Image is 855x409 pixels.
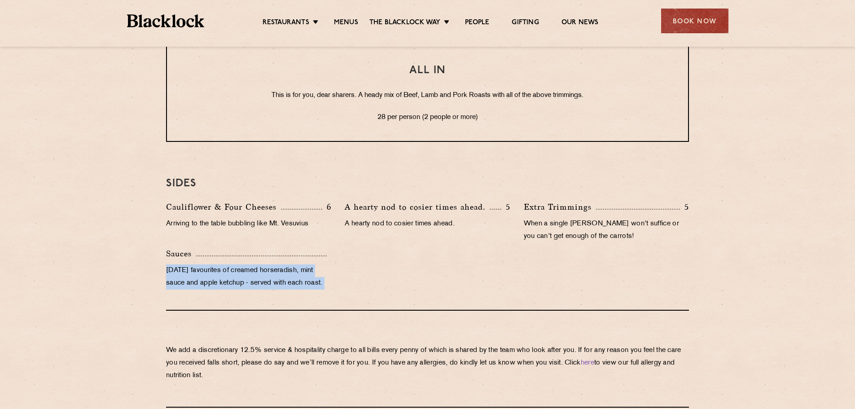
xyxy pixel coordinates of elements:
img: BL_Textured_Logo-footer-cropped.svg [127,14,205,27]
div: Book Now [661,9,728,33]
p: This is for you, dear sharers. A heady mix of Beef, Lamb and Pork Roasts with all of the above tr... [185,90,670,101]
a: Menus [334,18,358,28]
h3: SIDES [166,178,689,189]
a: Gifting [512,18,539,28]
p: 28 per person (2 people or more) [185,112,670,123]
p: Arriving to the table bubbling like Mt. Vesuvius [166,218,331,230]
a: The Blacklock Way [369,18,440,28]
p: When a single [PERSON_NAME] won't suffice or you can't get enough of the carrots! [524,218,689,243]
p: We add a discretionary 12.5% service & hospitality charge to all bills every penny of which is sh... [166,344,689,382]
p: A hearty nod to cosier times ahead. [345,218,510,230]
a: People [465,18,489,28]
p: Cauliflower & Four Cheeses [166,201,281,213]
p: Extra Trimmings [524,201,596,213]
p: Sauces [166,247,196,260]
a: Restaurants [263,18,309,28]
p: 5 [501,201,510,213]
p: 5 [680,201,689,213]
p: [DATE] favourites of creamed horseradish, mint sauce and apple ketchup - served with each roast. [166,264,331,290]
a: Our News [561,18,599,28]
p: A hearty nod to cosier times ahead. [345,201,490,213]
a: here [581,360,594,366]
p: 6 [322,201,331,213]
h3: ALL IN [185,65,670,76]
